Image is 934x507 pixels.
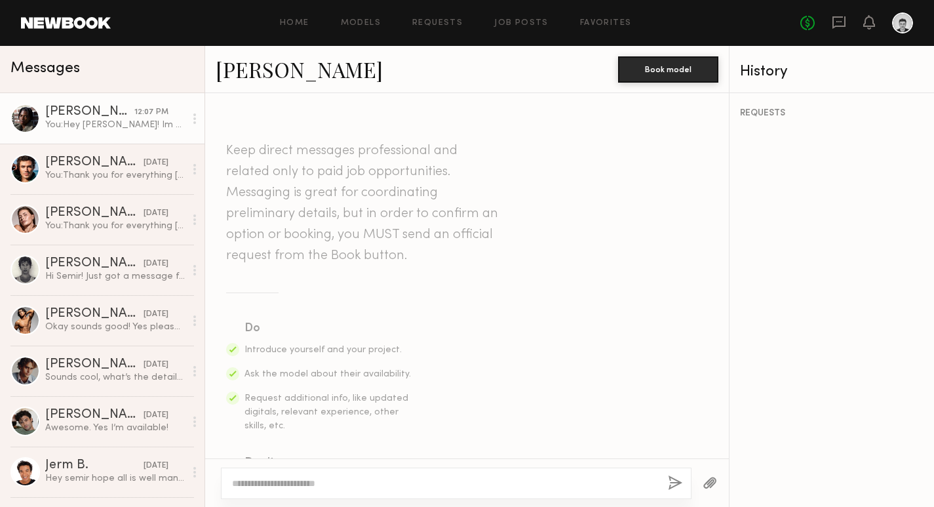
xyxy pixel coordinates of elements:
[10,61,80,76] span: Messages
[144,359,168,371] div: [DATE]
[45,321,185,333] div: Okay sounds good! Yes please let me know soon as you can if you’ll be booking me so i can get a c...
[45,358,144,371] div: [PERSON_NAME]
[45,119,185,131] div: You: Hey [PERSON_NAME]! Im putting together an in studio ecomm shoot for fox racing and wanted to...
[618,63,718,74] a: Book model
[45,308,144,321] div: [PERSON_NAME]
[134,106,168,119] div: 12:07 PM
[244,319,412,338] div: Do
[45,422,185,434] div: Awesome. Yes I’m available!
[45,459,144,472] div: Jerm B.
[244,370,411,378] span: Ask the model about their availability.
[45,270,185,283] div: Hi Semir! Just got a message from NewBook saying I logged my hours incorrectly. Accidentally adde...
[226,140,501,266] header: Keep direct messages professional and related only to paid job opportunities. Messaging is great ...
[45,220,185,232] div: You: Thank you for everything [PERSON_NAME]! Was great having you. Hope to do more in the future
[494,19,549,28] a: Job Posts
[740,64,924,79] div: History
[244,454,412,472] div: Don’t
[244,346,402,354] span: Introduce yourself and your project.
[45,257,144,270] div: [PERSON_NAME]
[216,55,383,83] a: [PERSON_NAME]
[144,207,168,220] div: [DATE]
[144,308,168,321] div: [DATE]
[45,472,185,485] div: Hey semir hope all is well man Just checking in to see if you have any shoots coming up. Since we...
[244,394,408,430] span: Request additional info, like updated digitals, relevant experience, other skills, etc.
[45,169,185,182] div: You: Thank you for everything [PERSON_NAME]! Was great having you. Hope to do more in the future
[144,409,168,422] div: [DATE]
[45,409,144,422] div: [PERSON_NAME]
[144,460,168,472] div: [DATE]
[144,157,168,169] div: [DATE]
[280,19,309,28] a: Home
[45,207,144,220] div: [PERSON_NAME]
[45,371,185,384] div: Sounds cool, what’s the details ?
[618,56,718,83] button: Book model
[580,19,632,28] a: Favorites
[740,109,924,118] div: REQUESTS
[412,19,463,28] a: Requests
[45,106,134,119] div: [PERSON_NAME]
[45,156,144,169] div: [PERSON_NAME]
[341,19,381,28] a: Models
[144,258,168,270] div: [DATE]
